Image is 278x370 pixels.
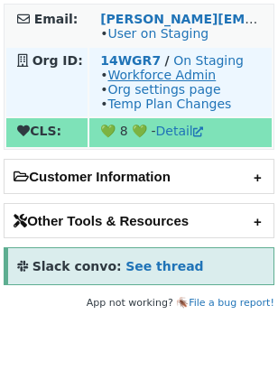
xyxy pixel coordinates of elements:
[156,124,203,138] a: Detail
[107,68,216,82] a: Workforce Admin
[107,97,231,111] a: Temp Plan Changes
[107,82,220,97] a: Org settings page
[189,297,274,309] a: File a bug report!
[89,118,272,147] td: 💚 8 💚 -
[5,160,273,193] h2: Customer Information
[17,124,61,138] strong: CLS:
[173,53,244,68] a: On Staging
[125,259,203,273] a: See thread
[32,259,122,273] strong: Slack convo:
[32,53,83,68] strong: Org ID:
[165,53,170,68] strong: /
[34,12,79,26] strong: Email:
[107,26,208,41] a: User on Staging
[100,68,231,111] span: • • •
[5,204,273,237] h2: Other Tools & Resources
[100,26,208,41] span: •
[100,53,161,68] a: 14WGR7
[4,294,274,312] footer: App not working? 🪳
